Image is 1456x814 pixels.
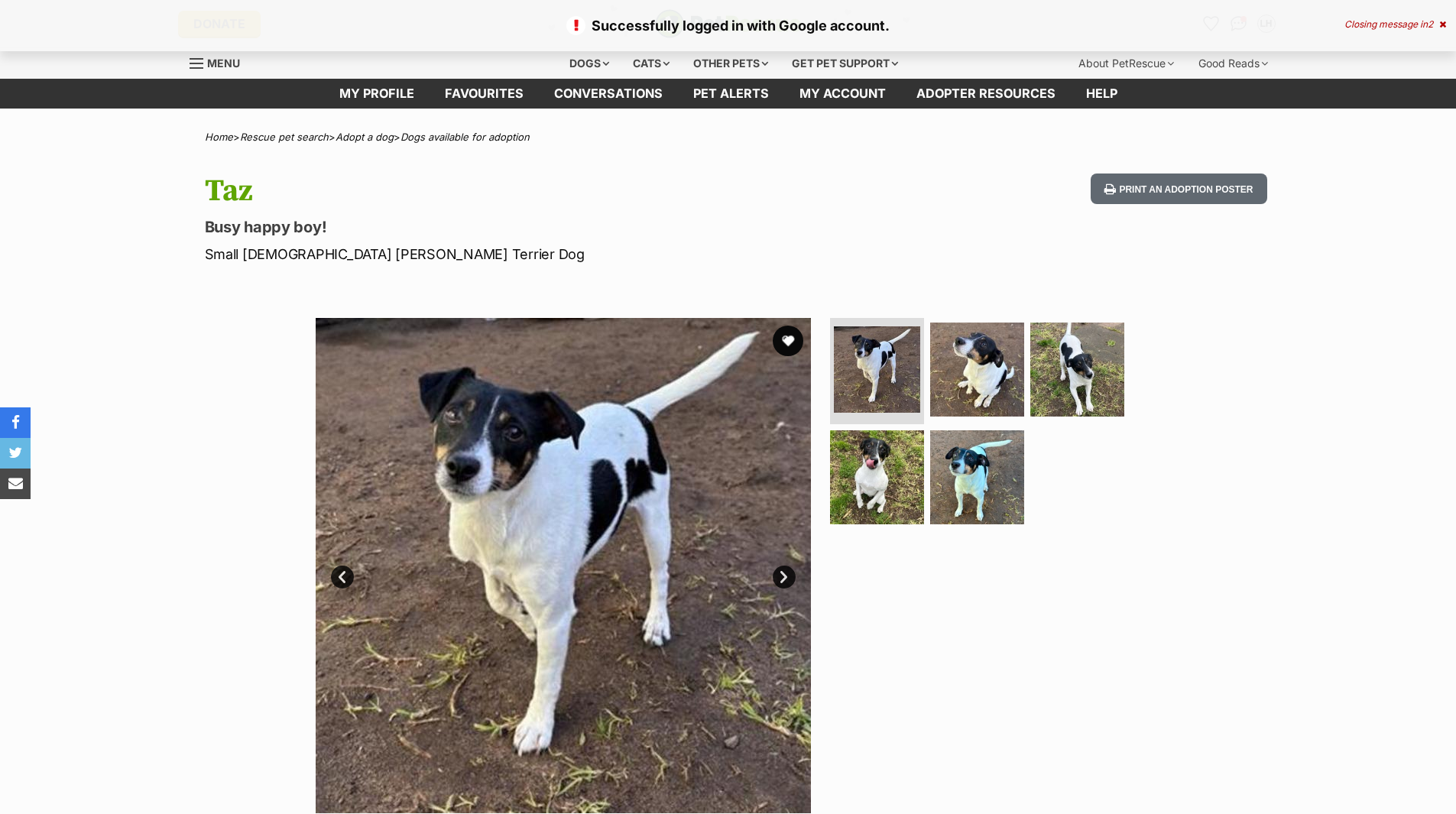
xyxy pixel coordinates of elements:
div: Dogs [559,48,620,79]
a: Menu [190,48,251,76]
img: Photo of Taz [930,323,1024,417]
a: My profile [324,79,430,109]
a: Home [205,131,233,143]
p: Busy happy boy! [205,216,851,238]
img: Photo of Taz [834,326,920,413]
img: Photo of Taz [830,430,924,524]
a: Adopter resources [901,79,1071,109]
button: favourite [773,326,803,356]
a: Help [1071,79,1133,109]
div: > > > [167,131,1290,143]
p: Small [DEMOGRAPHIC_DATA] [PERSON_NAME] Terrier Dog [205,244,851,264]
div: Get pet support [781,48,909,79]
a: Adopt a dog [336,131,394,143]
a: Pet alerts [678,79,784,109]
a: My account [784,79,901,109]
a: Favourites [430,79,539,109]
img: Photo of Taz [316,318,811,813]
div: About PetRescue [1068,48,1185,79]
button: Print an adoption poster [1091,174,1266,205]
h1: Taz [205,174,851,209]
a: Prev [331,566,354,589]
a: conversations [539,79,678,109]
div: Other pets [683,48,779,79]
img: Photo of Taz [930,430,1024,524]
a: Next [773,566,796,589]
span: Menu [207,57,240,70]
div: Good Reads [1188,48,1279,79]
a: Dogs available for adoption [400,131,530,143]
span: 2 [1428,18,1433,30]
img: Photo of Taz [1030,323,1124,417]
div: Cats [622,48,680,79]
div: Closing message in [1344,19,1446,30]
a: Rescue pet search [240,131,329,143]
p: Successfully logged in with Google account. [15,15,1441,36]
